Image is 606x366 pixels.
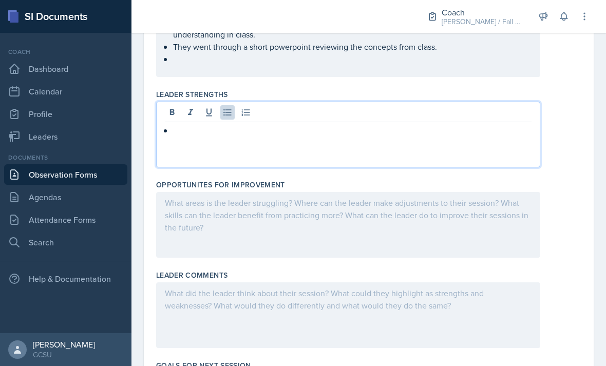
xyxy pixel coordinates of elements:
a: Search [4,232,127,253]
a: Dashboard [4,59,127,79]
label: Leader Strengths [156,89,228,100]
div: Documents [4,153,127,162]
a: Leaders [4,126,127,147]
a: Calendar [4,81,127,102]
a: Agendas [4,187,127,207]
div: Help & Documentation [4,268,127,289]
a: Observation Forms [4,164,127,185]
a: Profile [4,104,127,124]
div: Coach [4,47,127,56]
p: They went through a short powerpoint reviewing the concepts from class. [173,41,532,53]
label: Leader Comments [156,270,228,280]
div: Coach [442,6,524,18]
div: [PERSON_NAME] / Fall 2025 [442,16,524,27]
div: GCSU [33,350,95,360]
label: Opportunites for Improvement [156,180,285,190]
a: Attendance Forms [4,209,127,230]
div: [PERSON_NAME] [33,339,95,350]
